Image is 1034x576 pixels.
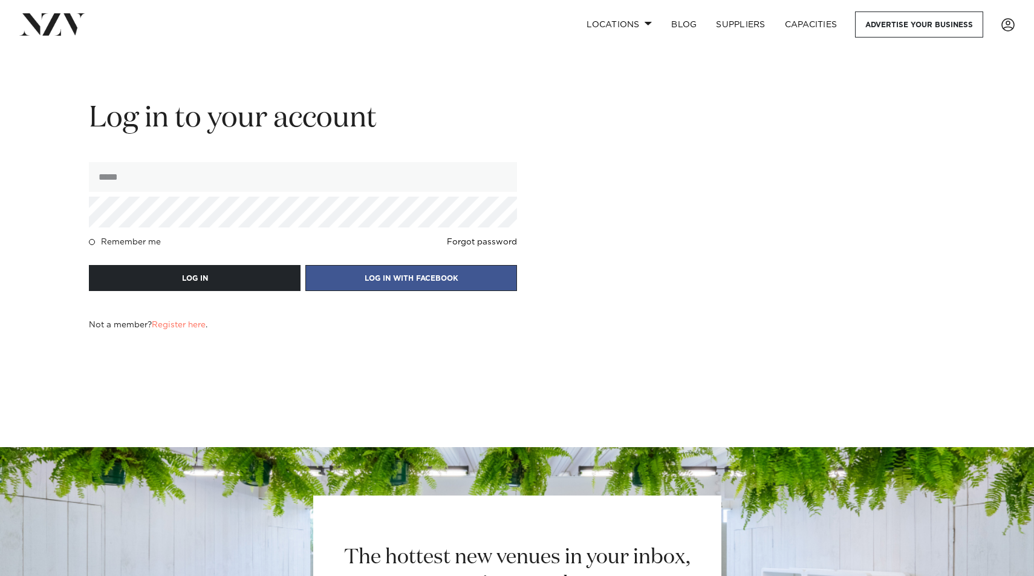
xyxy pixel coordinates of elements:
[89,100,517,138] h2: Log in to your account
[89,320,207,330] h4: Not a member? .
[101,237,161,247] h4: Remember me
[855,11,983,38] a: Advertise your business
[577,11,662,38] a: Locations
[305,272,517,283] a: LOG IN WITH FACEBOOK
[152,321,206,329] a: Register here
[89,265,301,291] button: LOG IN
[19,13,85,35] img: nzv-logo.png
[447,237,517,247] a: Forgot password
[706,11,775,38] a: SUPPLIERS
[305,265,517,291] button: LOG IN WITH FACEBOOK
[662,11,706,38] a: BLOG
[775,11,847,38] a: Capacities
